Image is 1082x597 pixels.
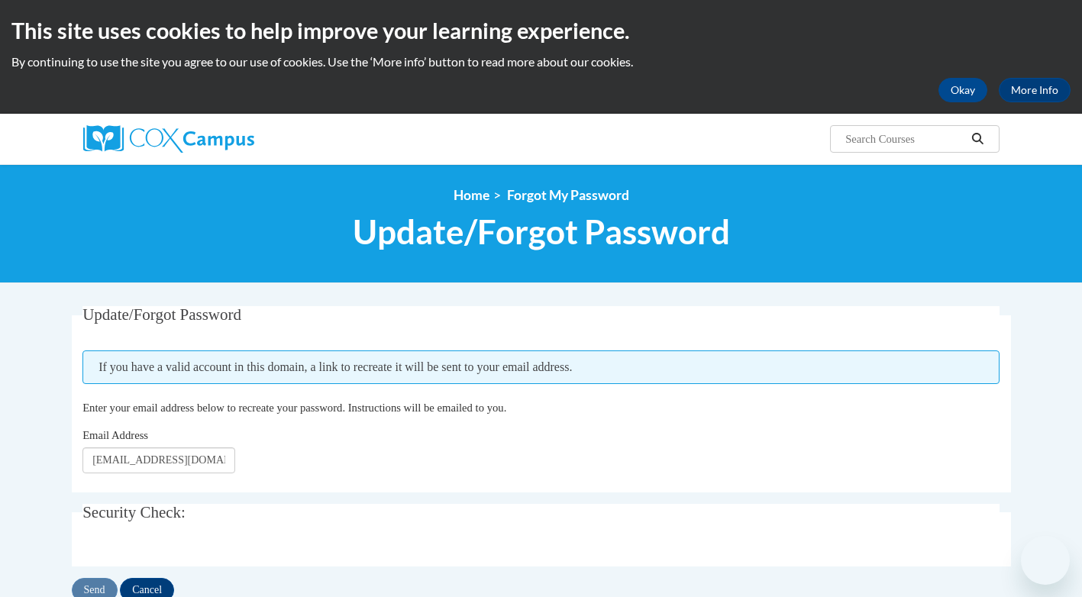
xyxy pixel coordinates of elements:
[507,187,629,203] span: Forgot My Password
[454,187,489,203] a: Home
[82,429,148,441] span: Email Address
[83,125,373,153] a: Cox Campus
[82,402,506,414] span: Enter your email address below to recreate your password. Instructions will be emailed to you.
[938,78,987,102] button: Okay
[82,305,241,324] span: Update/Forgot Password
[11,53,1071,70] p: By continuing to use the site you agree to our use of cookies. Use the ‘More info’ button to read...
[83,125,254,153] img: Cox Campus
[353,211,730,252] span: Update/Forgot Password
[999,78,1071,102] a: More Info
[1021,536,1070,585] iframe: Button to launch messaging window
[844,130,966,148] input: Search Courses
[82,447,235,473] input: Email
[966,130,989,148] button: Search
[82,503,186,521] span: Security Check:
[11,15,1071,46] h2: This site uses cookies to help improve your learning experience.
[82,350,1000,384] span: If you have a valid account in this domain, a link to recreate it will be sent to your email addr...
